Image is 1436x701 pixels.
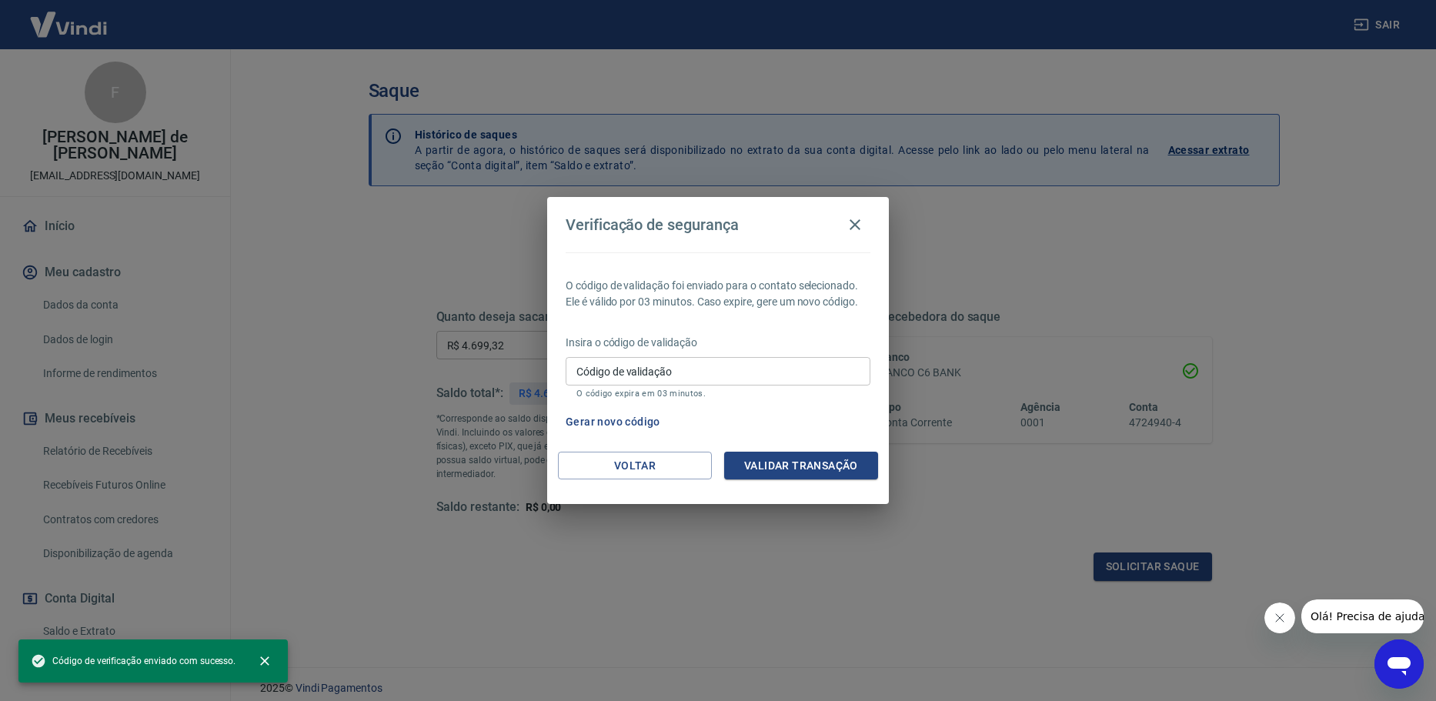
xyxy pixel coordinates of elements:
[566,335,870,351] p: Insira o código de validação
[558,452,712,480] button: Voltar
[1374,639,1424,689] iframe: Botão para abrir a janela de mensagens
[566,278,870,310] p: O código de validação foi enviado para o contato selecionado. Ele é válido por 03 minutos. Caso e...
[1264,603,1295,633] iframe: Fechar mensagem
[248,644,282,678] button: close
[9,11,129,23] span: Olá! Precisa de ajuda?
[576,389,860,399] p: O código expira em 03 minutos.
[566,215,739,234] h4: Verificação de segurança
[559,408,666,436] button: Gerar novo código
[31,653,235,669] span: Código de verificação enviado com sucesso.
[724,452,878,480] button: Validar transação
[1301,599,1424,633] iframe: Mensagem da empresa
